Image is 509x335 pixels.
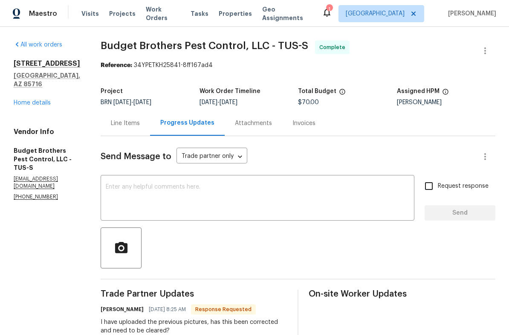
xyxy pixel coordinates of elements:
[200,99,217,105] span: [DATE]
[146,5,180,22] span: Work Orders
[200,88,260,94] h5: Work Order Timeline
[326,5,332,14] div: 1
[81,9,99,18] span: Visits
[111,119,140,128] div: Line Items
[438,182,489,191] span: Request response
[262,5,312,22] span: Geo Assignments
[200,99,237,105] span: -
[442,88,449,99] span: The hpm assigned to this work order.
[101,305,144,314] h6: [PERSON_NAME]
[160,119,214,127] div: Progress Updates
[29,9,57,18] span: Maestro
[113,99,131,105] span: [DATE]
[101,61,495,70] div: 34YPETKH25841-8ff167ad4
[14,146,80,172] h5: Budget Brothers Pest Control, LLC - TUS-S
[101,99,151,105] span: BRN
[101,290,287,298] span: Trade Partner Updates
[14,100,51,106] a: Home details
[298,99,319,105] span: $70.00
[346,9,405,18] span: [GEOGRAPHIC_DATA]
[397,88,440,94] h5: Assigned HPM
[101,318,287,335] div: I have uploaded the previous pictures, has this been corrected and need to be cleared?
[109,9,136,18] span: Projects
[292,119,315,128] div: Invoices
[14,42,62,48] a: All work orders
[339,88,346,99] span: The total cost of line items that have been proposed by Opendoor. This sum includes line items th...
[101,41,308,51] span: Budget Brothers Pest Control, LLC - TUS-S
[397,99,496,105] div: [PERSON_NAME]
[192,305,255,314] span: Response Requested
[445,9,496,18] span: [PERSON_NAME]
[14,128,80,136] h4: Vendor Info
[235,119,272,128] div: Attachments
[220,99,237,105] span: [DATE]
[319,43,349,52] span: Complete
[101,88,123,94] h5: Project
[219,9,252,18] span: Properties
[191,11,208,17] span: Tasks
[176,150,247,164] div: Trade partner only
[133,99,151,105] span: [DATE]
[298,88,336,94] h5: Total Budget
[149,305,186,314] span: [DATE] 8:25 AM
[101,152,171,161] span: Send Message to
[101,62,132,68] b: Reference:
[309,290,495,298] span: On-site Worker Updates
[113,99,151,105] span: -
